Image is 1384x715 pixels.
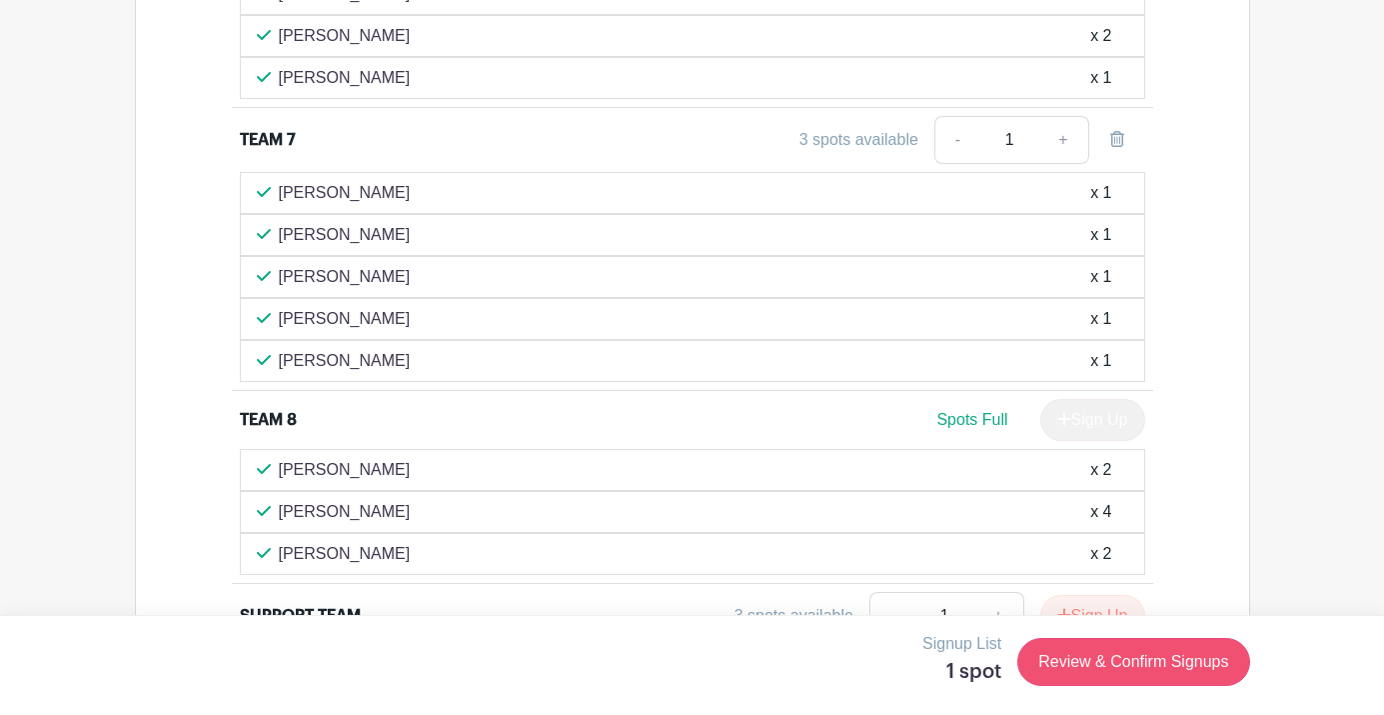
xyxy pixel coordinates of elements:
[1090,500,1111,524] div: x 4
[279,265,411,289] p: [PERSON_NAME]
[936,411,1007,428] span: Spots Full
[240,128,296,152] div: TEAM 7
[934,116,980,164] a: -
[240,408,297,432] div: TEAM 8
[1090,66,1111,90] div: x 1
[279,458,411,482] p: [PERSON_NAME]
[799,128,918,152] div: 3 spots available
[922,632,1001,656] p: Signup List
[279,542,411,566] p: [PERSON_NAME]
[279,223,411,247] p: [PERSON_NAME]
[279,307,411,331] p: [PERSON_NAME]
[1090,458,1111,482] div: x 2
[1040,595,1145,637] button: Sign Up
[734,604,853,628] div: 3 spots available
[1090,223,1111,247] div: x 1
[279,181,411,205] p: [PERSON_NAME]
[279,66,411,90] p: [PERSON_NAME]
[279,500,411,524] p: [PERSON_NAME]
[1090,542,1111,566] div: x 2
[1090,307,1111,331] div: x 1
[240,604,361,628] div: SUPPORT TEAM
[869,592,915,640] a: -
[1090,349,1111,373] div: x 1
[1090,181,1111,205] div: x 1
[1090,24,1111,48] div: x 2
[973,592,1023,640] a: +
[1017,638,1249,686] a: Review & Confirm Signups
[1090,265,1111,289] div: x 1
[279,349,411,373] p: [PERSON_NAME]
[1038,116,1088,164] a: +
[279,24,411,48] p: [PERSON_NAME]
[922,660,1001,684] h5: 1 spot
